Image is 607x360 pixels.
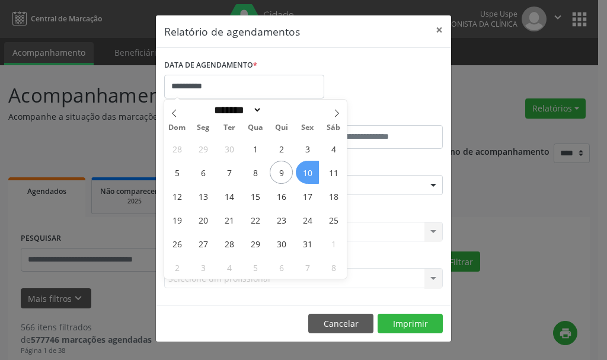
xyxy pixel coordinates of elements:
span: Outubro 18, 2025 [322,184,345,208]
span: Outubro 13, 2025 [191,184,215,208]
span: Outubro 1, 2025 [244,137,267,160]
span: Seg [190,124,216,132]
span: Qua [242,124,269,132]
span: Novembro 4, 2025 [218,256,241,279]
span: Novembro 2, 2025 [165,256,189,279]
span: Outubro 5, 2025 [165,161,189,184]
span: Sex [295,124,321,132]
label: ATÉ [306,107,443,125]
span: Outubro 3, 2025 [296,137,319,160]
span: Novembro 7, 2025 [296,256,319,279]
span: Ter [216,124,242,132]
span: Outubro 9, 2025 [270,161,293,184]
span: Outubro 29, 2025 [244,232,267,255]
span: Outubro 14, 2025 [218,184,241,208]
h5: Relatório de agendamentos [164,24,300,39]
span: Sáb [321,124,347,132]
span: Outubro 6, 2025 [191,161,215,184]
span: Outubro 28, 2025 [218,232,241,255]
span: Dom [164,124,190,132]
span: Outubro 21, 2025 [218,208,241,231]
span: Outubro 15, 2025 [244,184,267,208]
span: Outubro 24, 2025 [296,208,319,231]
span: Outubro 22, 2025 [244,208,267,231]
span: Outubro 25, 2025 [322,208,345,231]
span: Outubro 12, 2025 [165,184,189,208]
span: Outubro 16, 2025 [270,184,293,208]
button: Imprimir [378,314,443,334]
span: Outubro 27, 2025 [191,232,215,255]
span: Novembro 6, 2025 [270,256,293,279]
span: Novembro 3, 2025 [191,256,215,279]
span: Outubro 7, 2025 [218,161,241,184]
button: Cancelar [308,314,373,334]
span: Novembro 5, 2025 [244,256,267,279]
span: Outubro 4, 2025 [322,137,345,160]
span: Outubro 20, 2025 [191,208,215,231]
span: Setembro 29, 2025 [191,137,215,160]
span: Setembro 28, 2025 [165,137,189,160]
span: Outubro 26, 2025 [165,232,189,255]
span: Outubro 2, 2025 [270,137,293,160]
span: Outubro 17, 2025 [296,184,319,208]
span: Outubro 10, 2025 [296,161,319,184]
span: Qui [269,124,295,132]
span: Outubro 8, 2025 [244,161,267,184]
input: Year [262,104,301,116]
span: Outubro 30, 2025 [270,232,293,255]
span: Outubro 23, 2025 [270,208,293,231]
span: Outubro 19, 2025 [165,208,189,231]
span: Setembro 30, 2025 [218,137,241,160]
span: Outubro 11, 2025 [322,161,345,184]
span: Novembro 1, 2025 [322,232,345,255]
button: Close [427,15,451,44]
span: Novembro 8, 2025 [322,256,345,279]
select: Month [210,104,262,116]
span: Outubro 31, 2025 [296,232,319,255]
label: DATA DE AGENDAMENTO [164,56,257,75]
